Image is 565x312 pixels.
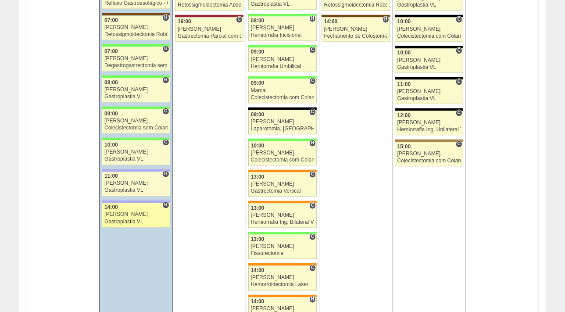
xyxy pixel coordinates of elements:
div: Retossigmoidectomia Abdominal VL [178,2,241,8]
span: Hospital [162,76,169,83]
div: Colecistectomia com Colangiografia VL [397,158,461,164]
a: C 14:00 [PERSON_NAME] Hemorroidectomia Laser [248,265,317,290]
span: Hospital [309,15,316,22]
div: Marcal [251,88,315,93]
div: Key: Christóvão da Gama [102,169,170,172]
a: H 08:00 [PERSON_NAME] Herniorrafia Incisional [248,16,317,41]
div: Colecistectomia com Colangiografia VL [397,33,461,39]
span: 14:00 [251,267,265,273]
span: Consultório [236,16,243,23]
span: 14:00 [324,18,338,25]
div: [PERSON_NAME] [397,120,461,126]
div: Key: Brasil [248,45,317,47]
div: [PERSON_NAME] [324,26,388,32]
div: Gastroplastia VL [251,1,315,7]
div: Key: Brasil [248,76,317,79]
span: Consultório [309,46,316,53]
span: Hospital [309,296,316,303]
span: Consultório [162,139,169,146]
div: [PERSON_NAME] [251,119,315,125]
div: Key: Blanc [248,107,317,110]
span: 13:00 [251,236,265,242]
div: Key: Santa Joana [102,13,170,15]
div: Fissurectomia [251,251,315,256]
div: Key: Brasil [248,138,317,141]
div: [PERSON_NAME] [104,118,168,124]
span: Consultório [456,47,462,54]
span: 12:00 [397,112,411,118]
span: Consultório [456,78,462,85]
div: [PERSON_NAME] [251,181,315,187]
div: Key: São Luiz - SCS [248,169,317,172]
span: 09:00 [104,111,118,117]
div: Degastrogastrectomia sem vago [104,63,168,68]
span: 11:00 [104,173,118,179]
div: Colecistectomia com Colangiografia VL [251,157,315,163]
div: Key: Blanc [395,46,463,48]
div: Retossigmoidectomia Robótica [104,32,168,37]
div: [PERSON_NAME] [251,275,315,280]
div: Key: Brasil [102,44,170,47]
span: 07:00 [104,48,118,54]
div: Hemorroidectomia Laser [251,282,315,287]
div: [PERSON_NAME] [251,150,315,156]
div: Gastroplastia VL [104,94,168,100]
span: 19:00 [178,18,191,25]
span: Consultório [309,233,316,240]
a: C 10:00 [PERSON_NAME] Gastroplastia VL [395,48,463,73]
div: Gastroplastia VL [397,65,461,70]
a: H 14:00 [PERSON_NAME] Fechamento de Colostomia ou Enterostomia [322,17,390,42]
a: C 13:00 [PERSON_NAME] Herniorrafia Ing. Bilateral VL [248,203,317,228]
a: C 19:00 [PERSON_NAME] Gastrectomia Parcial com Linfadenectomia [175,17,243,42]
span: Hospital [162,170,169,177]
span: Consultório [309,108,316,115]
div: Colecistectomia com Colangiografia VL [251,95,315,100]
span: 09:00 [251,49,265,55]
a: C 15:00 [PERSON_NAME] Colecistectomia com Colangiografia VL [395,142,463,166]
span: 08:00 [104,79,118,86]
div: Gastroplastia VL [104,219,168,225]
div: Herniorrafia Ing. Bilateral VL [251,219,315,225]
div: [PERSON_NAME] [251,25,315,31]
span: 14:00 [104,204,118,210]
div: Fechamento de Colostomia ou Enterostomia [324,33,388,39]
span: Consultório [456,109,462,116]
span: Consultório [309,202,316,209]
span: Hospital [162,14,169,21]
div: Key: Brasil [102,106,170,109]
div: Key: São Luiz - SCS [248,201,317,203]
a: C 09:00 [PERSON_NAME] Laparotomia, [GEOGRAPHIC_DATA], Drenagem, Bridas VL [248,110,317,134]
div: [PERSON_NAME] [104,25,168,30]
a: C 09:00 [PERSON_NAME] Colecistectomia sem Colangiografia VL [102,109,170,133]
a: H 07:00 [PERSON_NAME] Retossigmoidectomia Robótica [102,15,170,40]
span: Consultório [456,140,462,147]
div: [PERSON_NAME] [251,244,315,249]
span: 14:00 [251,298,265,305]
span: 07:00 [104,17,118,23]
div: [PERSON_NAME] [104,212,168,217]
div: Key: Blanc [395,108,463,111]
a: C 09:00 Marcal Colecistectomia com Colangiografia VL [248,79,317,103]
div: Gastroplastia VL [397,96,461,101]
div: Herniorrafia Umbilical [251,64,315,69]
span: 10:00 [397,50,411,56]
div: Gastroplastia VL [397,2,461,8]
span: Consultório [309,171,316,178]
a: C 11:00 [PERSON_NAME] Gastroplastia VL [395,79,463,104]
div: Key: Sírio Libanês [175,14,243,17]
div: Key: São Luiz - SCS [248,263,317,265]
a: H 08:00 [PERSON_NAME] Gastroplastia VL [102,78,170,102]
a: C 13:00 [PERSON_NAME] Gastrectomia Vertical [248,172,317,197]
span: 10:00 [251,143,265,149]
span: Consultório [456,16,462,23]
div: Herniorrafia Ing. Unilateral VL [397,127,461,133]
div: Key: Brasil [248,14,317,16]
div: Key: Brasil [248,232,317,234]
div: Herniorrafia Incisional [251,32,315,38]
div: [PERSON_NAME] [251,212,315,218]
div: Key: Oswaldo Cruz Paulista [395,139,463,142]
div: [PERSON_NAME] [397,26,461,32]
div: Key: Brasil [102,75,170,78]
div: Colecistectomia sem Colangiografia VL [104,125,168,131]
div: [PERSON_NAME] [104,56,168,61]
